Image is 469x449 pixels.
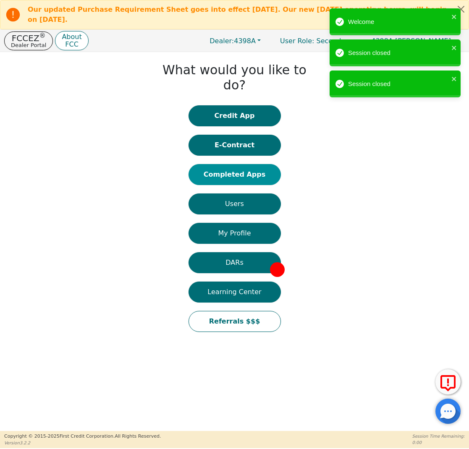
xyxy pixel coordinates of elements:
[435,369,461,394] button: Report Error to FCC
[4,440,161,446] p: Version 3.2.2
[4,433,161,440] p: Copyright © 2015- 2025 First Credit Corporation.
[11,34,46,42] p: FCCEZ
[62,34,81,40] p: About
[453,0,469,18] button: Close alert
[28,5,447,23] b: Our updated Purchase Requirement Sheet goes into effect [DATE]. Our new [DATE] operating hours, w...
[451,43,457,52] button: close
[39,32,46,39] sup: ®
[189,282,281,303] button: Learning Center
[451,74,457,84] button: close
[210,37,256,45] span: 4398A
[62,41,81,48] p: FCC
[189,223,281,244] button: My Profile
[189,105,281,126] button: Credit App
[4,31,53,50] button: FCCEZ®Dealer Portal
[189,252,281,273] button: DARs
[348,79,449,89] div: Session closed
[189,311,281,332] button: Referrals $$$
[160,63,309,93] h1: What would you like to do?
[55,31,88,51] button: AboutFCC
[189,135,281,156] button: E-Contract
[189,193,281,214] button: Users
[451,12,457,21] button: close
[348,48,449,58] div: Session closed
[272,33,360,49] p: Secondary
[412,433,465,439] p: Session Time Remaining:
[348,17,449,27] div: Welcome
[272,33,360,49] a: User Role: Secondary
[189,164,281,185] button: Completed Apps
[210,37,234,45] span: Dealer:
[412,439,465,446] p: 0:00
[201,34,270,47] button: Dealer:4398A
[115,433,161,439] span: All Rights Reserved.
[11,42,46,48] p: Dealer Portal
[280,37,314,45] span: User Role :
